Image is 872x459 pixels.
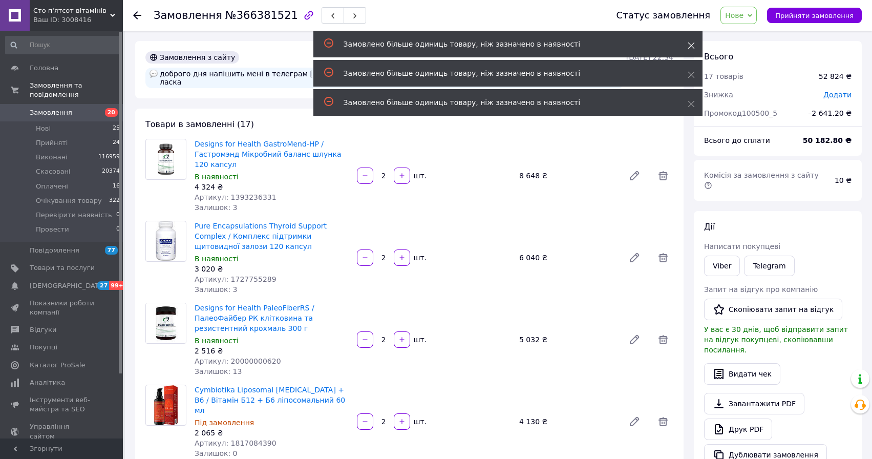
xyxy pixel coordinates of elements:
span: 0 [116,225,120,234]
img: Pure Encapsulations Thyroid Support Complex / Комплекс підтримки щитовидної залози 120 капсул [156,221,177,261]
input: Пошук [5,36,121,54]
div: шт. [411,335,428,345]
div: 5 032 ₴ [515,332,620,347]
span: Прийняті [36,138,68,148]
a: Designs for Health PaleoFiberRS / ПалеоФайбер РК клітковина та резистентний крохмаль 300 г [195,304,314,332]
span: Скасовані [36,167,71,176]
a: Pure Encapsulations Thyroid Support Complex / Комплекс підтримки щитовидної залози 120 капсул [195,222,327,251]
span: Запит на відгук про компанію [704,285,818,294]
div: Замовлення з сайту [145,51,239,64]
div: шт. [411,253,428,263]
a: Telegram [744,256,794,276]
span: Всього до сплати [704,136,770,144]
button: Скопіювати запит на відгук [704,299,842,320]
span: Очікування товару [36,196,102,205]
div: Ваш ID: 3008416 [33,15,123,25]
span: 16 [113,182,120,191]
span: – 2 641.20 ₴ [808,109,852,117]
span: Залишок: 0 [195,449,238,457]
span: Артикул: 1727755289 [195,275,277,283]
span: Аналітика [30,378,65,387]
span: Промокод [704,109,777,117]
span: Видалити [653,329,673,350]
span: 116959 [98,153,120,162]
span: Товари та послуги [30,263,95,273]
div: Замовлено більше одиниць товару, ніж зазначено в наявності [344,39,662,49]
div: Статус замовлення [616,10,711,20]
div: шт. [411,171,428,181]
span: Відгуки [30,325,56,335]
span: 27 [97,281,109,290]
span: Видалити [653,165,673,186]
img: Designs for Health PaleoFiberRS / ПалеоФайбер РК клітковина та резистентний крохмаль 300 г [146,303,186,343]
span: Перевірити наявність [36,211,112,220]
span: Нові [36,124,51,133]
span: Інструменти веб-майстра та SEO [30,395,95,414]
span: Нове [725,11,743,19]
span: В наявності [195,255,239,263]
a: Редагувати [624,411,645,432]
div: доброго дня напішить мені в телеграм [PHONE_NUMBER] на рахунок замовлення номер укр не висилайте ... [145,68,624,88]
span: Комісія за замовлення з сайту [704,171,821,190]
div: Замовлено більше одиниць товару, ніж зазначено в наявності [344,68,662,78]
a: Редагувати [624,165,645,186]
a: Designs for Health GastroMend-HP / Гастромэнд Мікробний баланс шлунка 120 капсул [195,140,342,169]
img: Cymbiotika Liposomal Vitamin B12 + B6 / Вітамін Б12 + Б6 ліпосомальний 60 мл [154,385,178,425]
span: Повідомлення [30,246,79,255]
div: 52 824 ₴ [819,71,852,81]
img: :speech_balloon: [150,70,158,78]
span: 20 [105,108,118,117]
a: Друк PDF [704,419,772,440]
span: Провести [36,225,69,234]
span: Замовлення та повідомлення [30,81,123,99]
span: Всього [704,52,733,61]
span: В наявності [195,173,239,181]
span: [DEMOGRAPHIC_DATA] [30,281,105,290]
span: У вас є 30 днів, щоб відправити запит на відгук покупцеві, скопіювавши посилання. [704,325,848,354]
span: Знижка [704,91,733,99]
div: 8 648 ₴ [515,169,620,183]
span: Товари в замовленні (17) [145,119,254,129]
span: Оплачені [36,182,68,191]
span: Видалити [653,247,673,268]
span: 25 [113,124,120,133]
span: Замовлення [154,9,222,22]
a: Завантажити PDF [704,393,804,414]
div: 6 040 ₴ [515,251,620,265]
span: Каталог ProSale [30,361,85,370]
span: Під замовлення [195,419,254,427]
button: Видати чек [704,363,780,385]
span: Дії [704,222,715,232]
span: 100500_5 [742,109,777,117]
span: Написати покупцеві [704,242,780,251]
span: Управління сайтом [30,422,95,441]
span: Головна [30,64,58,73]
div: Замовлено більше одиниць товару, ніж зазначено в наявності [344,97,662,108]
span: 322 [109,196,120,205]
span: Cто п'ятсот вітамінів [33,6,110,15]
div: 2 065 ₴ [195,428,349,438]
span: Артикул: 20000000620 [195,357,281,365]
span: Артикул: 1393236331 [195,193,277,201]
div: 2 516 ₴ [195,346,349,356]
span: 0 [116,211,120,220]
div: шт. [411,416,428,427]
div: 4 130 ₴ [515,414,620,429]
a: Редагувати [624,247,645,268]
span: Залишок: 3 [195,285,238,294]
span: 77 [105,246,118,255]
span: 24 [113,138,120,148]
a: Cymbiotika Liposomal [MEDICAL_DATA] + B6 / Вітамін Б12 + Б6 ліпосомальний 60 мл [195,386,345,414]
div: 10 ₴ [828,169,858,192]
span: 99+ [109,281,126,290]
span: Покупці [30,343,57,352]
span: Додати [823,91,852,99]
button: Прийняти замовлення [767,8,862,23]
span: Артикул: 1817084390 [195,439,277,447]
div: 3 020 ₴ [195,264,349,274]
span: Залишок: 13 [195,367,242,375]
span: Прийняти замовлення [775,12,854,19]
div: 4 324 ₴ [195,182,349,192]
a: Редагувати [624,329,645,350]
span: Виконані [36,153,68,162]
